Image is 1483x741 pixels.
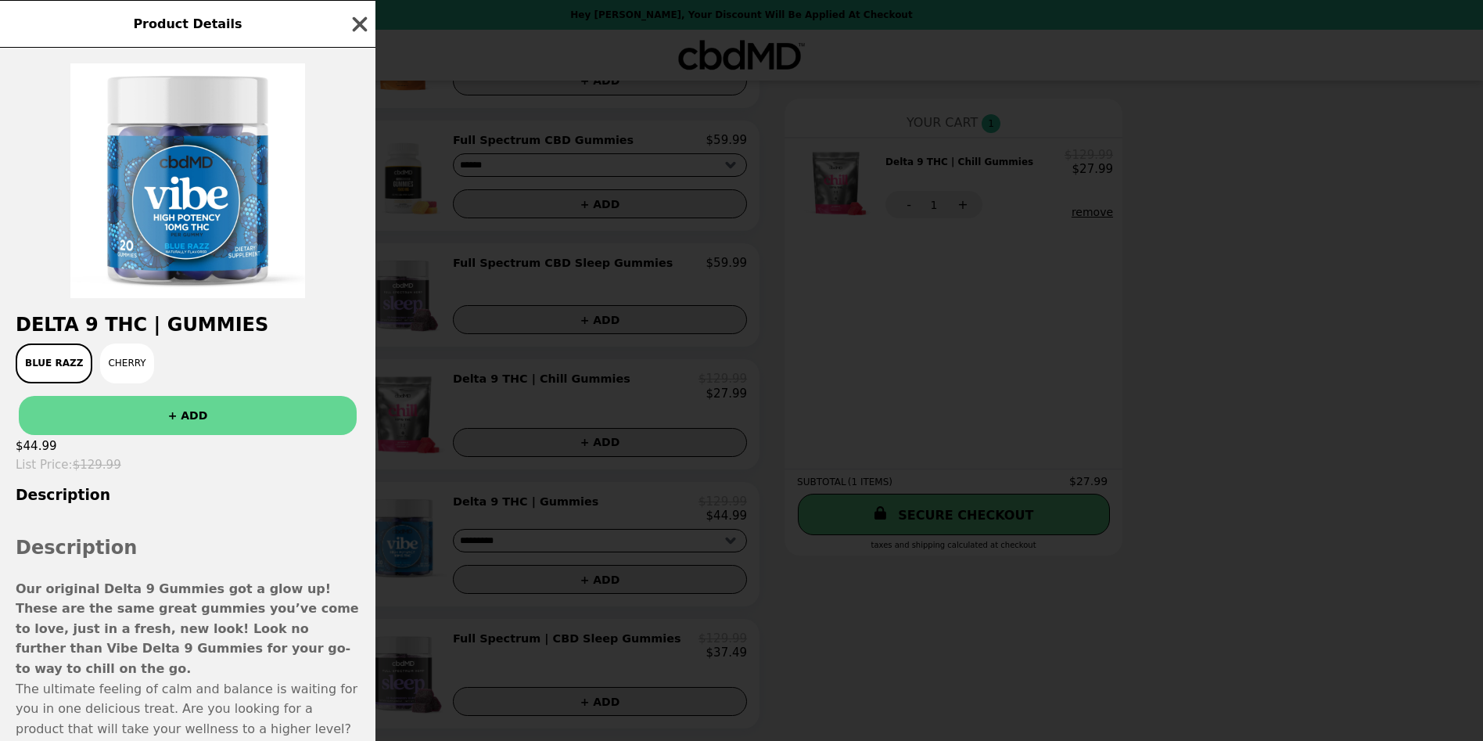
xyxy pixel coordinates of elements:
[16,581,359,676] span: Our original Delta 9 Gummies got a glow up! These are the same great gummies you’ve come to love,...
[70,63,305,298] img: Blue Razz
[100,344,153,383] button: Cherry
[133,16,242,31] span: Product Details
[73,458,121,472] span: $129.99
[16,533,360,563] h2: Description
[16,344,92,383] button: Blue Razz
[19,396,357,435] button: + ADD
